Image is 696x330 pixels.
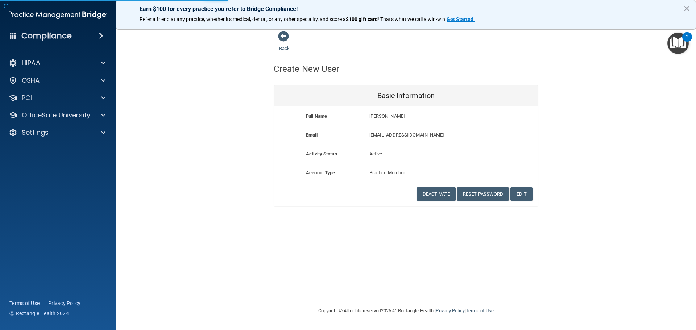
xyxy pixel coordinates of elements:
[22,76,40,85] p: OSHA
[369,150,443,158] p: Active
[22,93,32,102] p: PCI
[22,111,90,120] p: OfficeSafe University
[683,3,690,14] button: Close
[9,59,105,67] a: HIPAA
[417,187,456,201] button: Deactivate
[369,112,485,121] p: [PERSON_NAME]
[466,308,494,313] a: Terms of Use
[306,151,337,156] b: Activity Status
[9,128,105,137] a: Settings
[447,16,473,22] strong: Get Started
[9,93,105,102] a: PCI
[436,308,464,313] a: Privacy Policy
[378,16,447,22] span: ! That's what we call a win-win.
[274,85,538,106] div: Basic Information
[48,300,81,307] a: Privacy Policy
[667,33,689,54] button: Open Resource Center, 2 new notifications
[274,64,340,74] h4: Create New User
[369,168,443,177] p: Practice Member
[9,8,107,22] img: PMB logo
[686,37,688,46] div: 2
[22,128,49,137] p: Settings
[9,310,69,317] span: Ⓒ Rectangle Health 2024
[346,16,378,22] strong: $100 gift card
[140,16,346,22] span: Refer a friend at any practice, whether it's medical, dental, or any other speciality, and score a
[306,132,318,138] b: Email
[306,113,327,119] b: Full Name
[510,187,533,201] button: Edit
[140,5,672,12] p: Earn $100 for every practice you refer to Bridge Compliance!
[279,37,290,51] a: Back
[9,300,40,307] a: Terms of Use
[274,299,538,322] div: Copyright © All rights reserved 2025 @ Rectangle Health | |
[21,31,72,41] h4: Compliance
[9,76,105,85] a: OSHA
[22,59,40,67] p: HIPAA
[306,170,335,175] b: Account Type
[9,111,105,120] a: OfficeSafe University
[447,16,475,22] a: Get Started
[457,187,509,201] button: Reset Password
[369,131,485,139] p: [EMAIL_ADDRESS][DOMAIN_NAME]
